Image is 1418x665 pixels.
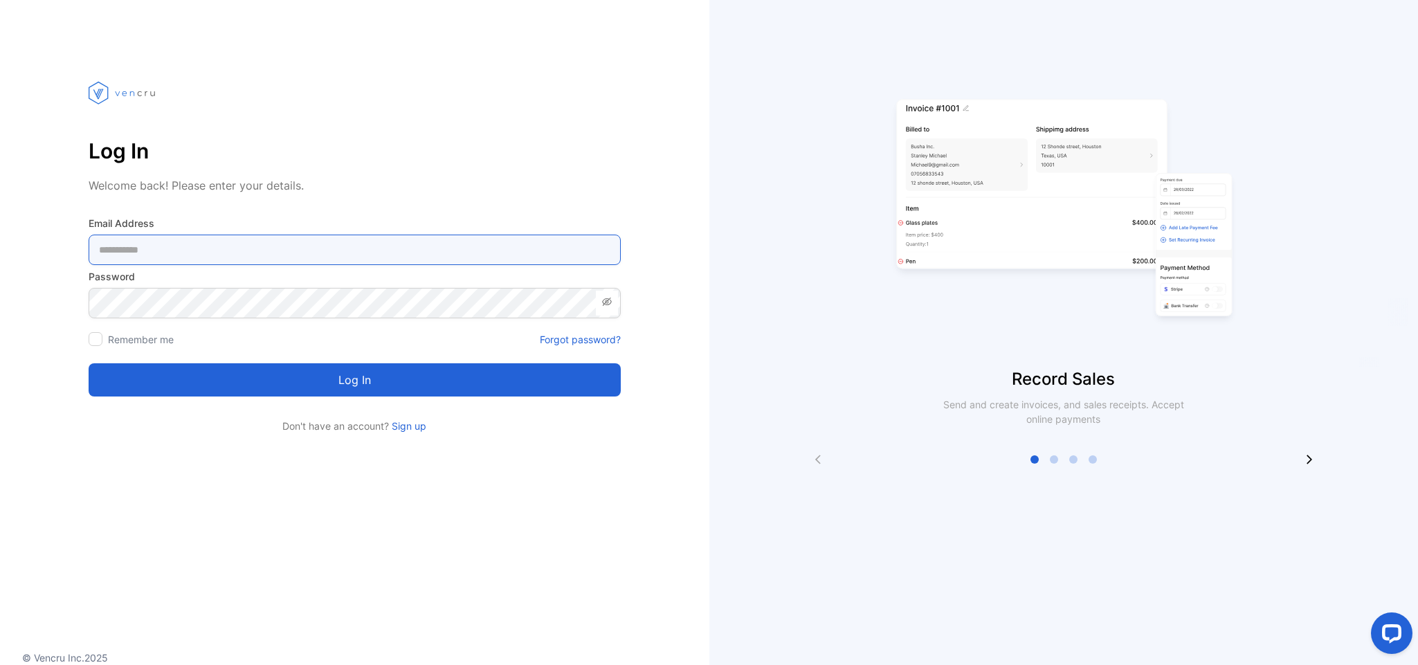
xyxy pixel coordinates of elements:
[89,177,621,194] p: Welcome back! Please enter your details.
[1360,607,1418,665] iframe: LiveChat chat widget
[89,419,621,433] p: Don't have an account?
[540,332,621,347] a: Forgot password?
[891,55,1237,367] img: slider image
[89,134,621,167] p: Log In
[108,334,174,345] label: Remember me
[389,420,426,432] a: Sign up
[89,55,158,130] img: vencru logo
[89,363,621,397] button: Log in
[89,269,621,284] label: Password
[931,397,1197,426] p: Send and create invoices, and sales receipts. Accept online payments
[89,216,621,230] label: Email Address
